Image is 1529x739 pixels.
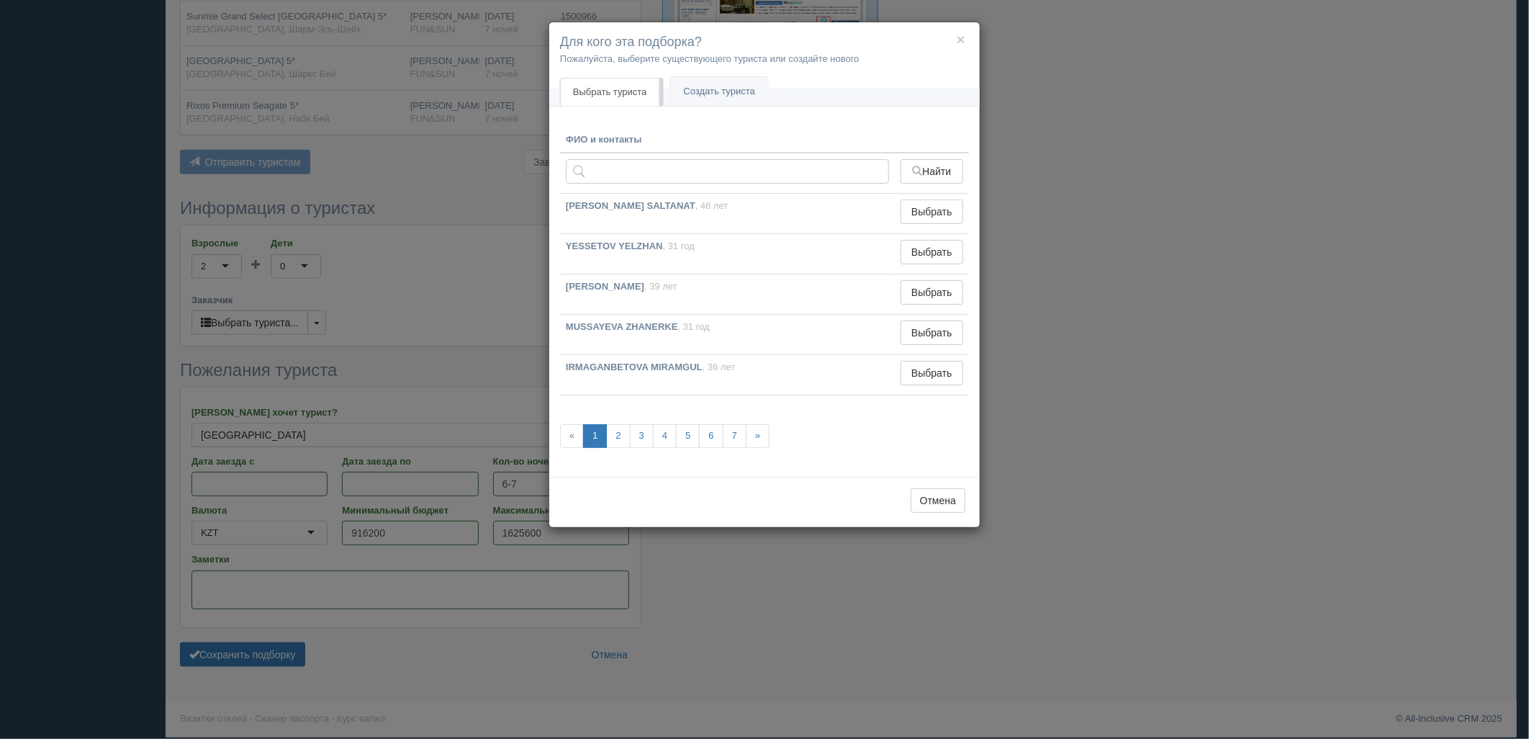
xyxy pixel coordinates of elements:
[566,321,678,332] b: MUSSAYEVA ZHANERKE
[653,424,677,448] a: 4
[957,32,965,47] button: ×
[695,200,729,211] span: , 46 лет
[560,127,895,153] th: ФИО и контакты
[901,321,963,345] button: Выбрать
[560,424,584,448] span: «
[678,321,710,332] span: , 31 год
[560,78,659,107] a: Выбрать туриста
[566,200,695,211] b: [PERSON_NAME] SALTANAT
[901,280,963,305] button: Выбрать
[699,424,723,448] a: 6
[676,424,700,448] a: 5
[644,281,677,292] span: , 39 лет
[911,488,965,513] button: Отмена
[566,241,663,251] b: YESSETOV YELZHAN
[901,361,963,385] button: Выбрать
[566,281,644,292] b: [PERSON_NAME]
[663,241,695,251] span: , 31 год
[583,424,607,448] a: 1
[901,240,963,264] button: Выбрать
[566,362,703,372] b: IRMAGANBETOVA MIRAMGUL
[703,362,736,372] span: , 36 лет
[560,33,969,52] h4: Для кого эта подборка?
[901,159,963,184] button: Найти
[630,424,654,448] a: 3
[606,424,630,448] a: 2
[670,77,768,107] a: Создать туриста
[560,52,969,66] p: Пожалуйста, выберите существующего туриста или создайте нового
[901,200,963,224] button: Выбрать
[723,424,747,448] a: 7
[746,424,770,448] a: »
[566,159,889,184] input: Поиск по ФИО, паспорту или контактам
